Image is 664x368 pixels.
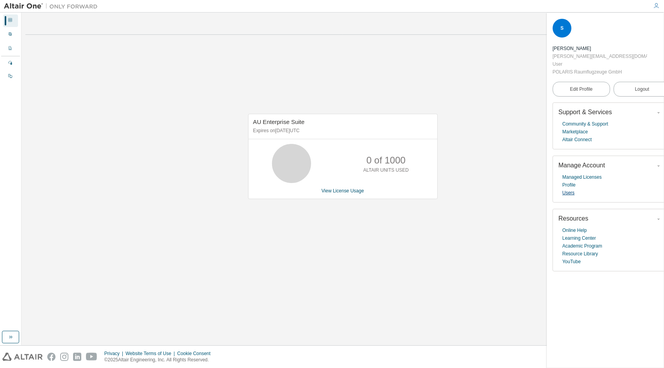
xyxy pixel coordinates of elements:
[177,350,215,357] div: Cookie Consent
[553,52,647,60] div: [PERSON_NAME][EMAIL_ADDRESS][DOMAIN_NAME]
[562,181,576,189] a: Profile
[562,136,592,144] a: Altair Connect
[558,109,612,115] span: Support & Services
[363,167,409,174] p: ALTAIR UNITS USED
[47,353,55,361] img: facebook.svg
[562,234,596,242] a: Learning Center
[253,118,305,125] span: AU Enterprise Suite
[4,2,102,10] img: Altair One
[553,82,610,97] a: Edit Profile
[553,45,647,52] div: Sven Stappert
[562,128,588,136] a: Marketplace
[560,25,564,31] span: S
[553,60,647,68] div: User
[125,350,177,357] div: Website Terms of Use
[60,353,68,361] img: instagram.svg
[562,250,598,258] a: Resource Library
[558,215,588,222] span: Resources
[562,226,587,234] a: Online Help
[562,242,602,250] a: Academic Program
[253,127,431,134] p: Expires on [DATE] UTC
[104,357,215,363] p: © 2025 Altair Engineering, Inc. All Rights Reserved.
[2,353,43,361] img: altair_logo.svg
[86,353,97,361] img: youtube.svg
[635,85,649,93] span: Logout
[558,162,605,169] span: Manage Account
[3,57,18,70] div: Managed
[3,43,18,55] div: Company Profile
[322,188,364,194] a: View License Usage
[570,86,592,92] span: Edit Profile
[553,68,647,76] div: POLARIS Raumflugzeuge GmbH
[367,154,406,167] p: 0 of 1000
[562,189,575,197] a: Users
[3,70,18,83] div: On Prem
[3,29,18,41] div: User Profile
[3,14,18,27] div: Dashboard
[73,353,81,361] img: linkedin.svg
[562,173,602,181] a: Managed Licenses
[104,350,125,357] div: Privacy
[562,120,608,128] a: Community & Support
[562,258,581,266] a: YouTube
